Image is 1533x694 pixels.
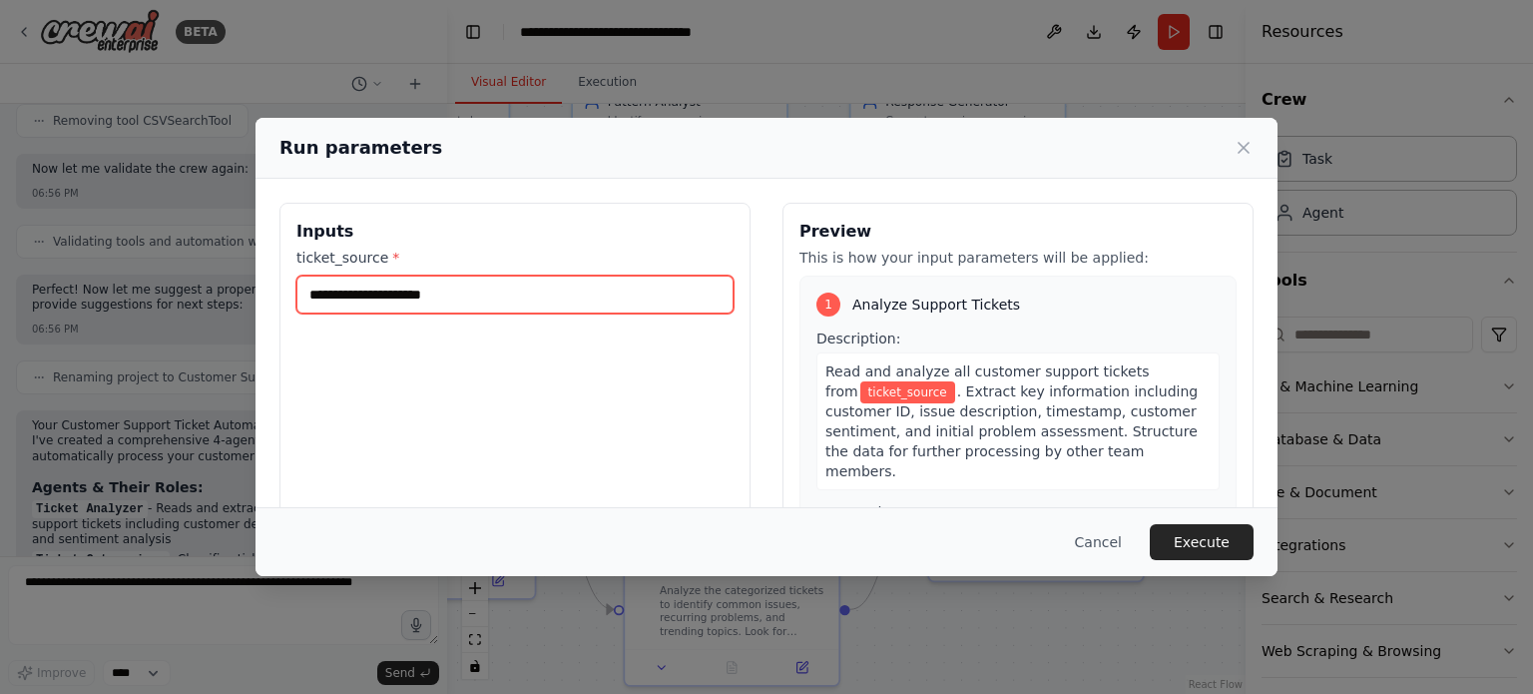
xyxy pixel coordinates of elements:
[1059,524,1138,560] button: Cancel
[860,381,955,403] span: Variable: ticket_source
[825,383,1198,479] span: . Extract key information including customer ID, issue description, timestamp, customer sentiment...
[799,220,1237,244] h3: Preview
[1150,524,1254,560] button: Execute
[816,331,900,347] span: Description:
[816,504,937,520] span: Expected output:
[279,134,442,162] h2: Run parameters
[825,363,1150,399] span: Read and analyze all customer support tickets from
[296,220,734,244] h3: Inputs
[296,248,734,268] label: ticket_source
[816,293,840,317] div: 1
[799,248,1237,268] p: This is how your input parameters will be applied:
[852,295,1020,315] span: Analyze Support Tickets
